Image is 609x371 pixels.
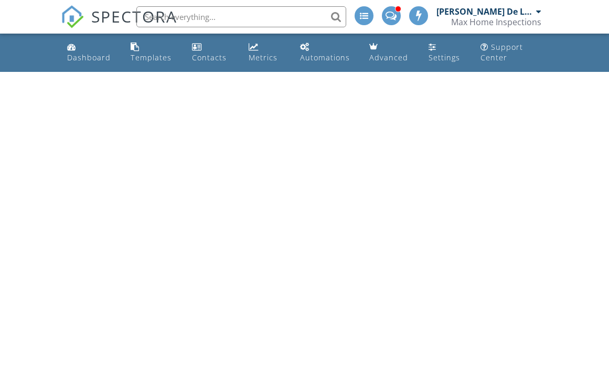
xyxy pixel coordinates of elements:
[188,38,236,68] a: Contacts
[131,52,172,62] div: Templates
[429,52,460,62] div: Settings
[136,6,346,27] input: Search everything...
[480,42,523,62] div: Support Center
[300,52,350,62] div: Automations
[436,6,533,17] div: [PERSON_NAME] De La [PERSON_NAME]
[249,52,277,62] div: Metrics
[91,5,177,27] span: SPECTORA
[67,52,111,62] div: Dashboard
[126,38,179,68] a: Templates
[63,38,118,68] a: Dashboard
[61,5,84,28] img: The Best Home Inspection Software - Spectora
[365,38,415,68] a: Advanced
[192,52,227,62] div: Contacts
[61,14,177,36] a: SPECTORA
[369,52,408,62] div: Advanced
[451,17,541,27] div: Max Home Inspections
[476,38,546,68] a: Support Center
[424,38,468,68] a: Settings
[296,38,357,68] a: Automations (Advanced)
[244,38,287,68] a: Metrics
